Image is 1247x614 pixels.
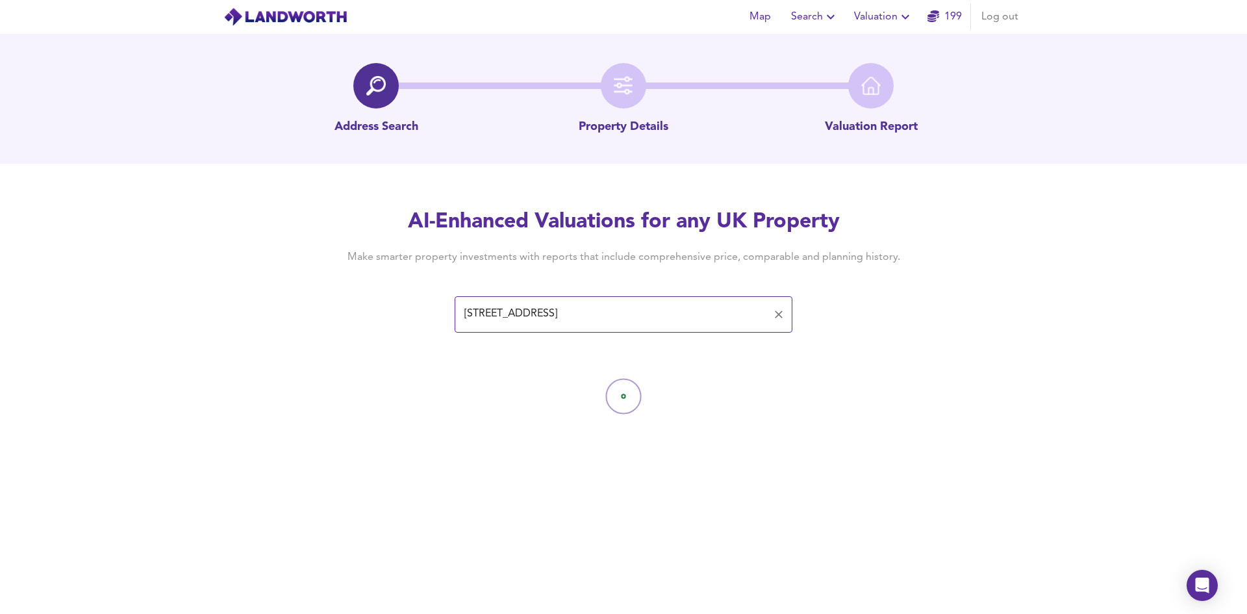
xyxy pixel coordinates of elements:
[825,119,918,136] p: Valuation Report
[739,4,781,30] button: Map
[327,250,920,264] h4: Make smarter property investments with reports that include comprehensive price, comparable and p...
[223,7,347,27] img: logo
[559,331,688,461] img: Loading...
[366,76,386,96] img: search-icon
[854,8,913,26] span: Valuation
[744,8,775,26] span: Map
[791,8,838,26] span: Search
[927,8,962,26] a: 199
[976,4,1024,30] button: Log out
[770,305,788,324] button: Clear
[1187,570,1218,601] div: Open Intercom Messenger
[614,76,633,96] img: filter-icon
[981,8,1018,26] span: Log out
[849,4,918,30] button: Valuation
[334,119,418,136] p: Address Search
[460,302,767,327] input: Enter a postcode to start...
[924,4,965,30] button: 199
[861,76,881,96] img: home-icon
[327,208,920,237] h2: AI-Enhanced Valuations for any UK Property
[579,119,668,136] p: Property Details
[786,4,844,30] button: Search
